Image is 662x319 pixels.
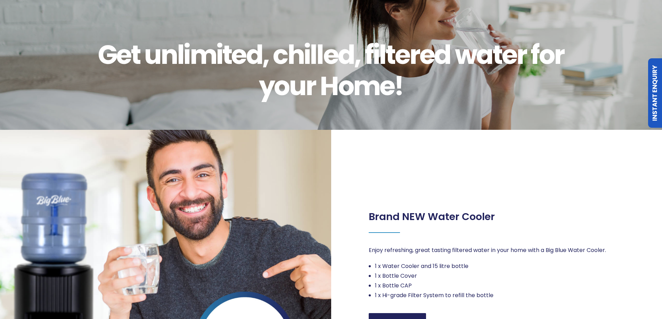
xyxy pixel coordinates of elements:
[77,39,584,102] span: Get unlimited, chilled, filtered water for your Home!
[648,58,662,128] a: Instant Enquiry
[375,271,625,281] li: 1 x Bottle Cover
[375,281,625,291] li: 1 x Bottle CAP
[375,291,625,300] li: 1 x Hi-grade Filter System to refill the bottle
[369,245,625,255] p: Enjoy refreshing, great tasting filtered water in your home with a Big Blue Water Cooler.
[375,261,625,271] li: 1 x Water Cooler and 15 litre bottle
[369,211,495,223] h2: Brand NEW Water Cooler
[616,273,652,309] iframe: Chatbot
[369,201,495,223] div: Page 1
[369,245,625,300] div: Page 1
